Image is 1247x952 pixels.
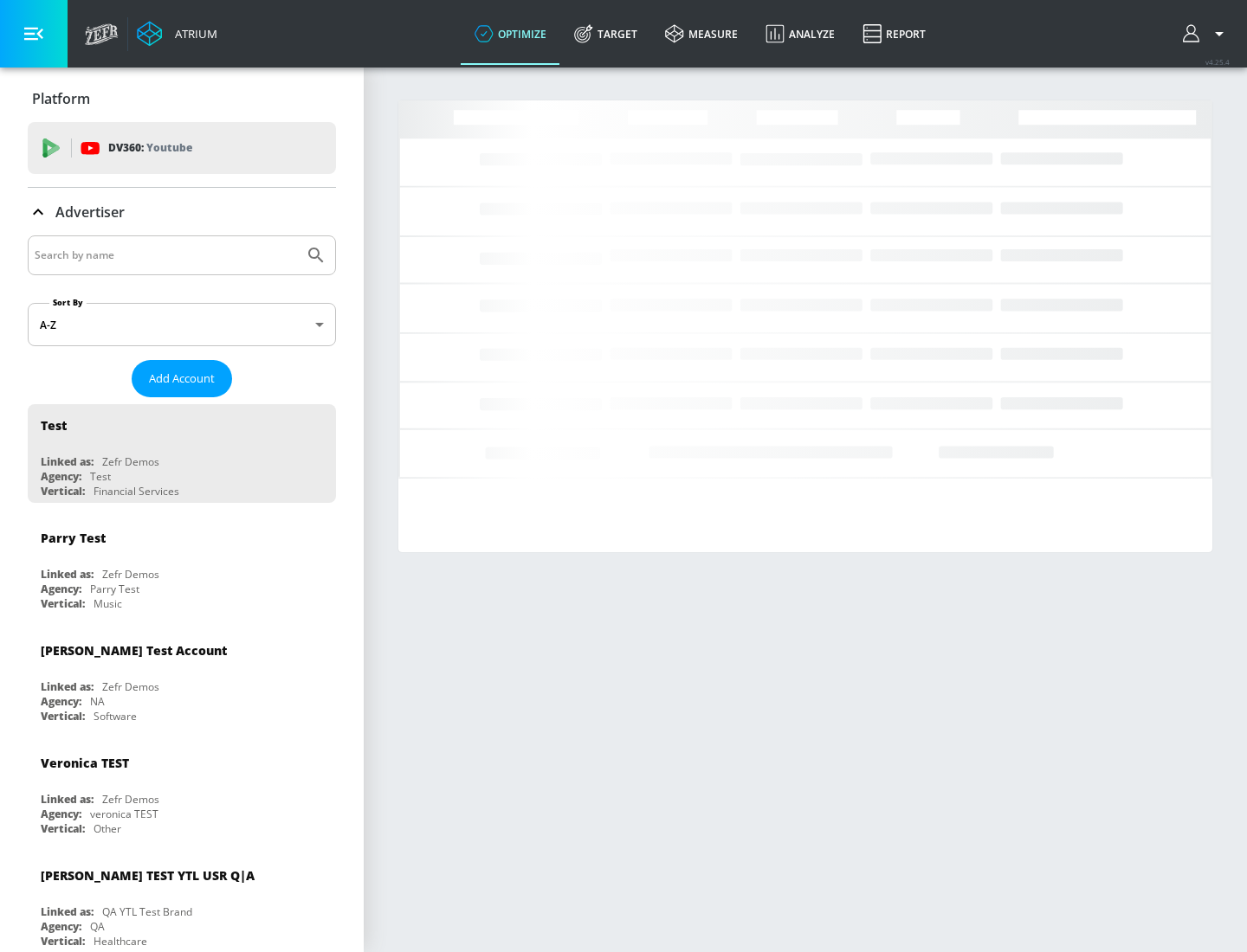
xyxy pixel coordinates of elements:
a: optimize [461,3,560,65]
div: Agency: [41,807,81,821]
div: Zefr Demos [102,679,159,694]
div: Atrium [168,26,217,42]
div: Zefr Demos [102,454,159,469]
div: Linked as: [41,454,94,469]
div: Advertiser [28,188,336,236]
div: Platform [28,74,336,123]
div: [PERSON_NAME] Test Account [41,642,227,659]
div: Agency: [41,694,81,709]
a: Report [849,3,940,65]
div: Parry TestLinked as:Zefr DemosAgency:Parry TestVertical:Music [28,517,336,615]
p: Youtube [146,138,192,157]
div: Linked as: [41,792,94,807]
div: Healthcare [94,934,147,949]
div: Linked as: [41,567,94,582]
div: Linked as: [41,904,94,919]
div: [PERSON_NAME] TEST YTL USR Q|A [41,867,255,884]
div: [PERSON_NAME] Test AccountLinked as:Zefr DemosAgency:NAVertical:Software [28,629,336,728]
span: v 4.25.4 [1205,57,1230,67]
p: Advertiser [55,203,125,222]
label: Sort By [49,297,87,308]
div: Veronica TEST [41,755,129,771]
div: TestLinked as:Zefr DemosAgency:TestVertical:Financial Services [28,404,336,503]
div: Vertical: [41,934,85,949]
a: measure [651,3,752,65]
div: QA YTL Test Brand [102,904,192,919]
div: Other [94,821,121,836]
div: Parry Test [90,582,139,596]
div: Financial Services [94,484,179,499]
div: Veronica TESTLinked as:Zefr DemosAgency:veronica TESTVertical:Other [28,742,336,840]
div: Vertical: [41,709,85,724]
a: Analyze [752,3,849,65]
div: Vertical: [41,821,85,836]
p: DV360: [108,138,192,158]
div: Agency: [41,469,81,484]
input: Search by name [35,244,297,267]
span: Add Account [149,369,215,389]
div: Test [90,469,111,484]
div: Vertical: [41,484,85,499]
a: Target [560,3,651,65]
a: Atrium [137,21,217,47]
div: Test [41,417,67,434]
div: Agency: [41,582,81,596]
div: DV360: Youtube [28,122,336,174]
button: Add Account [132,360,232,397]
div: Vertical: [41,596,85,611]
div: A-Z [28,303,336,346]
div: veronica TEST [90,807,158,821]
div: Agency: [41,919,81,934]
div: Parry Test [41,530,106,546]
div: NA [90,694,105,709]
div: Music [94,596,122,611]
div: QA [90,919,105,934]
div: Zefr Demos [102,792,159,807]
div: Zefr Demos [102,567,159,582]
div: Linked as: [41,679,94,694]
p: Platform [32,89,90,108]
div: Software [94,709,137,724]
